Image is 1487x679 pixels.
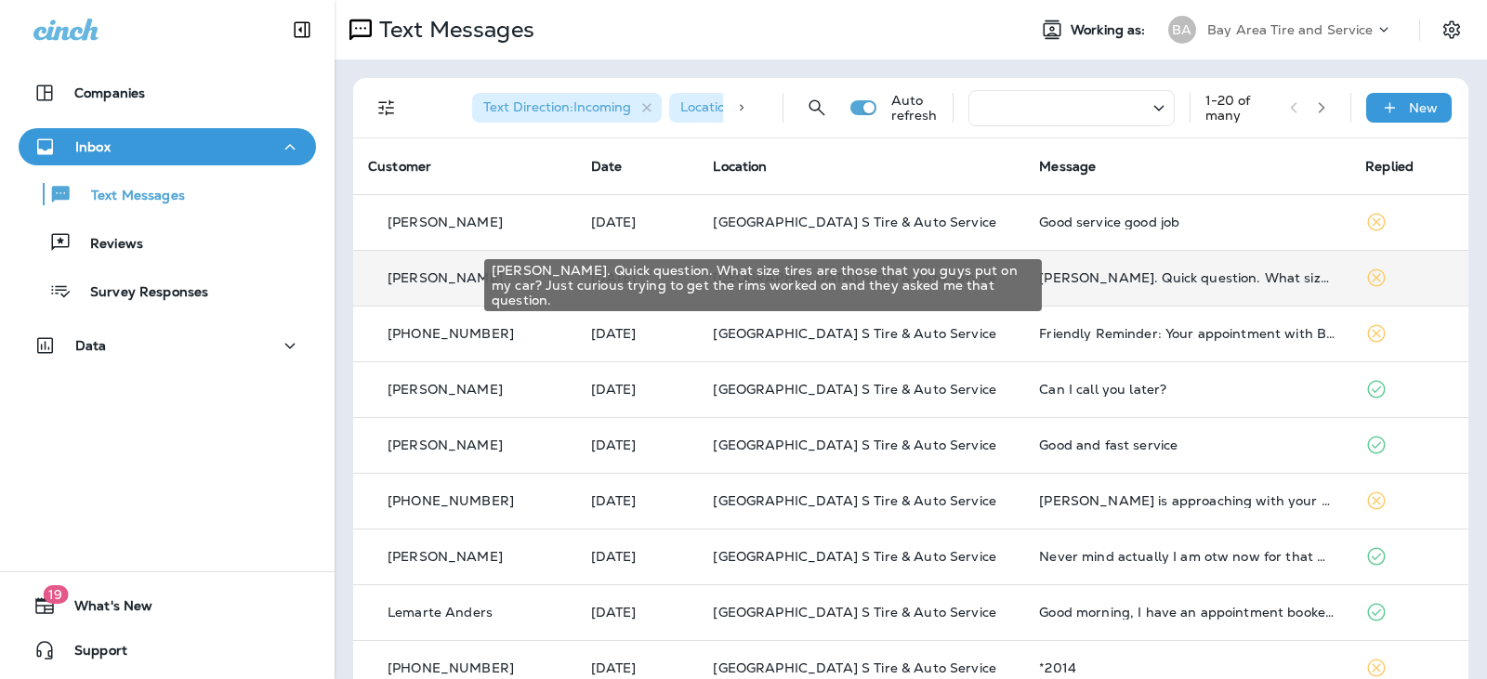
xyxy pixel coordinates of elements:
[591,215,684,229] p: Aug 26, 2025 01:23 PM
[1039,660,1336,675] div: *2014
[19,632,316,669] button: Support
[388,660,514,675] p: [PHONE_NUMBER]
[1039,215,1336,229] div: Good service good job
[388,493,514,508] p: [PHONE_NUMBER]
[1435,13,1468,46] button: Settings
[388,382,503,397] p: [PERSON_NAME]
[1207,22,1374,37] p: Bay Area Tire and Service
[713,381,995,398] span: [GEOGRAPHIC_DATA] S Tire & Auto Service
[43,585,68,604] span: 19
[484,259,1042,311] div: [PERSON_NAME]. Quick question. What size tires are those that you guys put on my car? Just curiou...
[1409,100,1438,115] p: New
[591,158,623,175] span: Date
[388,326,514,341] p: [PHONE_NUMBER]
[19,327,316,364] button: Data
[56,598,152,620] span: What's New
[19,74,316,111] button: Companies
[72,236,143,254] p: Reviews
[368,158,431,175] span: Customer
[713,492,995,509] span: [GEOGRAPHIC_DATA] S Tire & Auto Service
[713,325,995,342] span: [GEOGRAPHIC_DATA] S Tire & Auto Service
[372,16,534,44] p: Text Messages
[56,643,127,665] span: Support
[388,270,503,285] p: [PERSON_NAME]
[472,93,662,123] div: Text Direction:Incoming
[1168,16,1196,44] div: BA
[1039,605,1336,620] div: Good morning, I have an appointment booked for 1 pm today that I need to cancel
[72,284,208,302] p: Survey Responses
[798,89,836,126] button: Search Messages
[1205,93,1275,123] div: 1 - 20 of many
[1039,549,1336,564] div: Never mind actually I am otw now for that with one to trade!
[19,175,316,214] button: Text Messages
[72,188,185,205] p: Text Messages
[1071,22,1150,38] span: Working as:
[1039,326,1336,341] div: Friendly Reminder: Your appointment with Bay Area Tire & Service - Pasadena is booked for August ...
[680,98,1015,115] span: Location : [GEOGRAPHIC_DATA] S Tire & Auto Service
[483,98,631,115] span: Text Direction : Incoming
[669,93,1004,123] div: Location:[GEOGRAPHIC_DATA] S Tire & Auto Service
[591,660,684,675] p: Aug 11, 2025 01:47 PM
[19,271,316,310] button: Survey Responses
[19,587,316,624] button: 19What's New
[276,11,328,48] button: Collapse Sidebar
[891,93,938,123] p: Auto refresh
[591,382,684,397] p: Aug 21, 2025 04:06 PM
[75,139,111,154] p: Inbox
[1039,158,1096,175] span: Message
[1039,270,1336,285] div: Jeff. Quick question. What size tires are those that you guys put on my car? Just curious trying ...
[591,326,684,341] p: Aug 26, 2025 07:30 AM
[591,437,684,452] p: Aug 20, 2025 02:27 PM
[713,604,995,620] span: [GEOGRAPHIC_DATA] S Tire & Auto Service
[713,437,995,453] span: [GEOGRAPHIC_DATA] S Tire & Auto Service
[75,338,107,353] p: Data
[1365,158,1414,175] span: Replied
[19,128,316,165] button: Inbox
[19,223,316,262] button: Reviews
[713,158,767,175] span: Location
[591,493,684,508] p: Aug 18, 2025 08:25 AM
[591,549,684,564] p: Aug 16, 2025 12:14 PM
[1039,493,1336,508] div: Ashley is approaching with your order from 1-800 Radiator. Your Dasher will hand the order to you.
[388,605,493,620] p: Lemarte Anders
[1039,437,1336,452] div: Good and fast service
[713,548,995,565] span: [GEOGRAPHIC_DATA] S Tire & Auto Service
[713,214,995,230] span: [GEOGRAPHIC_DATA] S Tire & Auto Service
[1039,382,1336,397] div: Can I call you later?
[713,659,995,676] span: [GEOGRAPHIC_DATA] S Tire & Auto Service
[388,549,503,564] p: [PERSON_NAME]
[388,215,503,229] p: [PERSON_NAME]
[591,605,684,620] p: Aug 16, 2025 08:51 AM
[74,85,145,100] p: Companies
[388,437,503,452] p: [PERSON_NAME]
[368,89,405,126] button: Filters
